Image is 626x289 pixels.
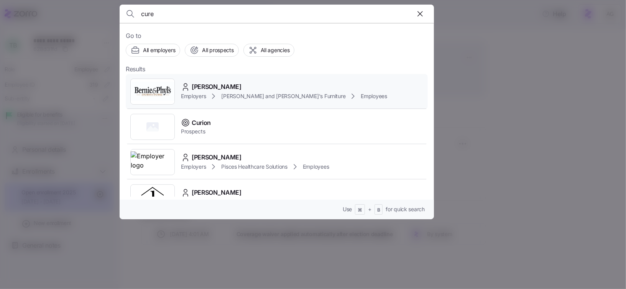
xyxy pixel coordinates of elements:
[126,44,180,57] button: All employers
[181,92,206,100] span: Employers
[131,151,174,173] img: Employer logo
[131,81,174,102] img: Employer logo
[181,128,211,135] span: Prospects
[192,188,242,197] span: [PERSON_NAME]
[221,163,287,171] span: Pisces Healthcare Solutions
[185,44,238,57] button: All prospects
[126,31,428,41] span: Go to
[343,205,352,213] span: Use
[377,207,380,213] span: B
[131,187,174,208] img: Employer logo
[181,163,206,171] span: Employers
[192,82,242,92] span: [PERSON_NAME]
[126,64,145,74] span: Results
[192,153,242,162] span: [PERSON_NAME]
[192,118,211,128] span: Curion
[143,46,175,54] span: All employers
[358,207,362,213] span: ⌘
[243,44,295,57] button: All agencies
[303,163,329,171] span: Employees
[368,205,371,213] span: +
[386,205,425,213] span: for quick search
[202,46,233,54] span: All prospects
[361,92,387,100] span: Employees
[221,92,345,100] span: [PERSON_NAME] and [PERSON_NAME]'s Furniture
[261,46,290,54] span: All agencies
